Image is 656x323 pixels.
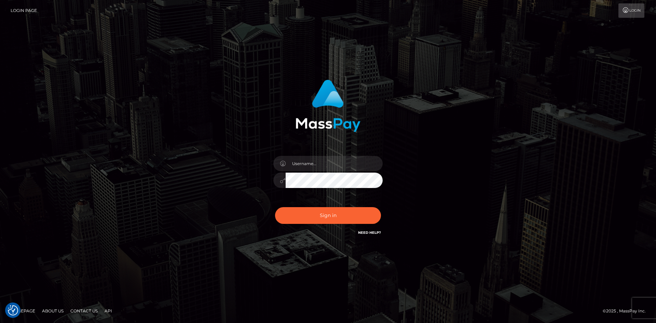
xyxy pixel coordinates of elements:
[603,307,651,315] div: © 2025 , MassPay Inc.
[286,156,383,171] input: Username...
[8,305,18,315] img: Revisit consent button
[358,230,381,235] a: Need Help?
[275,207,381,224] button: Sign in
[68,306,100,316] a: Contact Us
[8,306,38,316] a: Homepage
[618,3,644,18] a: Login
[8,305,18,315] button: Consent Preferences
[296,80,360,132] img: MassPay Login
[102,306,115,316] a: API
[11,3,37,18] a: Login Page
[39,306,66,316] a: About Us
